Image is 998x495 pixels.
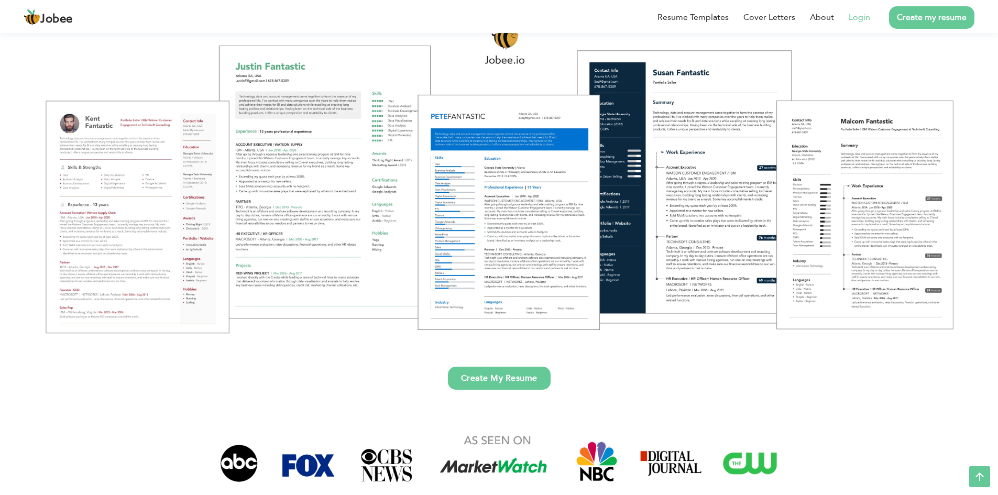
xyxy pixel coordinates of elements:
span: Jobee [40,14,73,25]
img: jobee.io [24,9,40,26]
a: Login [849,11,870,24]
a: Resume Templates [657,11,729,24]
a: Create My Resume [448,367,551,390]
a: About [810,11,834,24]
a: Create my resume [889,6,974,29]
a: Jobee [24,9,73,26]
a: Cover Letters [743,11,795,24]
